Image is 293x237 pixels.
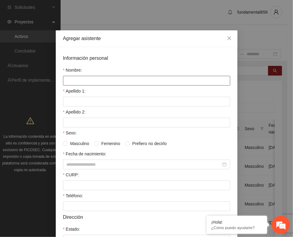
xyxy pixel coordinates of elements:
label: Estado: [63,226,80,232]
div: Agregar asistente [63,35,230,42]
span: Estamos en línea. [35,81,84,142]
span: Femenino [99,140,123,147]
label: Sexo: [63,130,77,136]
label: Nombre: [63,67,82,73]
p: ¿Cómo puedo ayudarte? [211,225,263,230]
label: Teléfono: [63,192,83,199]
label: CURP: [63,171,79,178]
button: Close [221,30,238,47]
span: Información personal [63,54,108,62]
label: Apellido 1: [63,88,86,94]
input: Apellido 1: [63,97,230,107]
input: Teléfono: [63,201,230,211]
input: Nombre: [63,76,230,86]
span: Dirección [63,213,83,221]
textarea: Escriba su mensaje y pulse “Intro” [3,166,115,187]
span: Prefiero no decirlo [130,140,169,147]
input: Fecha de nacimiento: [67,161,221,168]
div: Minimizar ventana de chat en vivo [99,3,114,18]
span: Masculino [68,140,92,147]
div: ¡Hola! [211,220,263,225]
input: Apellido 2: [63,118,230,127]
input: CURP: [63,181,230,190]
label: Fecha de nacimiento: [63,151,106,157]
label: Apellido 2: [63,109,86,115]
span: close [227,36,232,41]
div: Chatee con nosotros ahora [32,31,102,39]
